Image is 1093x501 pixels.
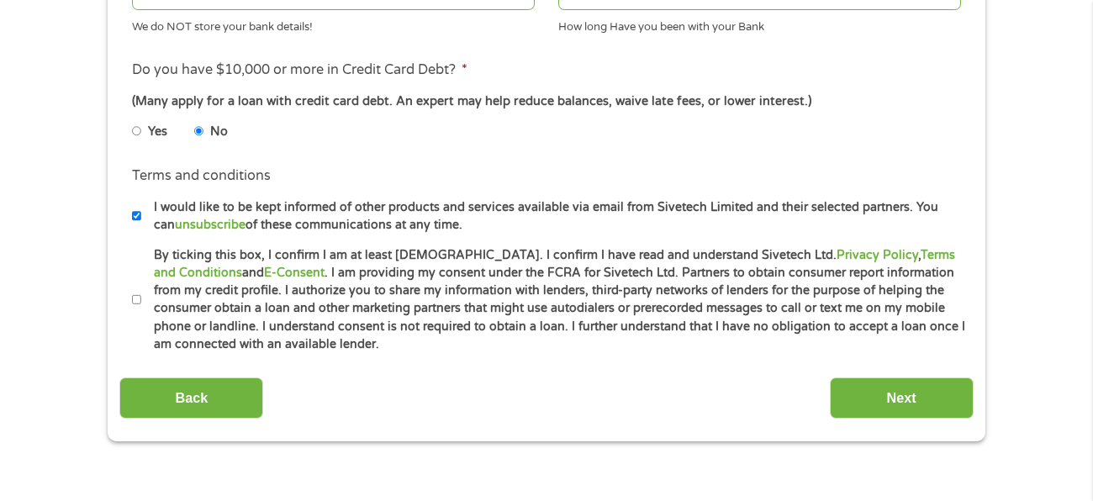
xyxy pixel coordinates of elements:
label: I would like to be kept informed of other products and services available via email from Sivetech... [141,198,966,235]
input: Back [119,377,263,419]
div: How long Have you been with your Bank [558,13,961,35]
div: (Many apply for a loan with credit card debt. An expert may help reduce balances, waive late fees... [132,92,961,111]
label: Yes [148,123,167,141]
input: Next [830,377,974,419]
a: Privacy Policy [837,248,918,262]
label: Do you have $10,000 or more in Credit Card Debt? [132,61,467,79]
div: We do NOT store your bank details! [132,13,535,35]
a: unsubscribe [175,218,246,232]
label: By ticking this box, I confirm I am at least [DEMOGRAPHIC_DATA]. I confirm I have read and unders... [141,246,966,354]
a: E-Consent [264,266,325,280]
label: No [210,123,228,141]
a: Terms and Conditions [154,248,955,280]
label: Terms and conditions [132,167,271,185]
